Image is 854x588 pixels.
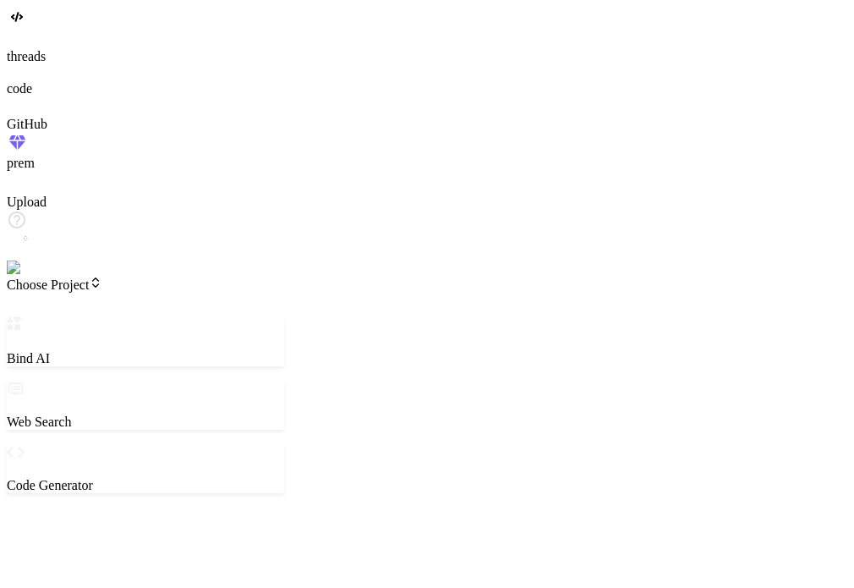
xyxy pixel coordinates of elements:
[7,278,102,292] span: Choose Project
[7,415,284,430] p: Web Search
[7,351,284,366] p: Bind AI
[7,49,46,63] label: threads
[7,195,47,209] label: Upload
[7,81,32,96] label: code
[7,117,47,131] label: GitHub
[7,478,284,493] p: Code Generator
[7,261,62,276] img: settings
[7,156,35,170] label: prem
